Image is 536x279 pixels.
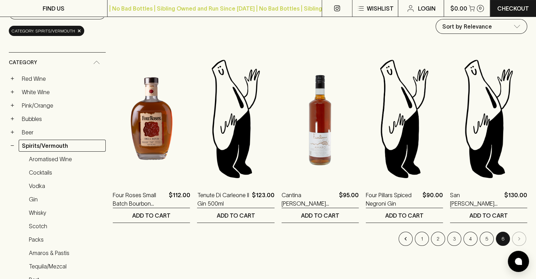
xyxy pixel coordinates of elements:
button: Go to page 1 [415,232,429,246]
p: Wishlist [366,4,393,13]
a: Tequila/Mezcal [26,260,106,272]
p: $95.00 [339,191,359,208]
a: Aromatised Wine [26,153,106,165]
button: ADD TO CART [366,208,443,223]
p: Login [418,4,435,13]
button: + [9,102,16,109]
p: ADD TO CART [385,211,424,220]
span: Category [9,58,37,67]
p: Checkout [497,4,529,13]
p: $123.00 [252,191,275,208]
a: Spirits/Vermouth [19,140,106,152]
a: Tenute Di Carleone Il Gin 500ml [197,191,249,208]
p: 0 [479,6,482,10]
button: + [9,75,16,82]
a: Cocktails [26,166,106,178]
p: Sort by Relevance [442,22,492,31]
button: + [9,89,16,96]
a: Scotch [26,220,106,232]
a: Bubbles [19,113,106,125]
div: Category [9,53,106,73]
a: White Wine [19,86,106,98]
button: Go to page 3 [447,232,461,246]
button: − [9,142,16,149]
span: × [77,27,81,35]
img: Four Roses Small Batch Bourbon Whisky 700ml [113,57,190,180]
p: ADD TO CART [469,211,508,220]
button: + [9,129,16,136]
div: Sort by Relevance [436,19,527,34]
a: Four Roses Small Batch Bourbon Whisky 700ml [113,191,166,208]
p: FIND US [43,4,64,13]
img: bubble-icon [515,258,522,265]
a: Pink/Orange [19,99,106,111]
a: San [PERSON_NAME] 700ml [450,191,501,208]
a: Red Wine [19,73,106,85]
button: page 6 [496,232,510,246]
p: $130.00 [504,191,527,208]
button: ADD TO CART [282,208,359,223]
a: Gin [26,193,106,205]
button: Go to page 4 [463,232,478,246]
button: ADD TO CART [113,208,190,223]
img: Blackhearts & Sparrows Man [450,57,527,180]
a: Cantina [PERSON_NAME] 700ml [282,191,336,208]
a: Four Pillars Spiced Negroni Gin [366,191,420,208]
button: + [9,115,16,122]
a: Vodka [26,180,106,192]
p: ADD TO CART [301,211,339,220]
button: Go to page 5 [480,232,494,246]
p: ADD TO CART [132,211,171,220]
nav: pagination navigation [113,232,527,246]
button: Go to page 2 [431,232,445,246]
p: $0.00 [450,4,467,13]
img: Cantina Furlani Amaro 700ml [282,57,359,180]
p: $90.00 [423,191,443,208]
a: Beer [19,126,106,138]
span: Category: spirits/vermouth [12,28,75,35]
p: ADD TO CART [217,211,255,220]
a: Packs [26,233,106,245]
a: Amaros & Pastis [26,247,106,259]
img: Blackhearts & Sparrows Man [197,57,274,180]
button: ADD TO CART [450,208,527,223]
a: Whisky [26,207,106,219]
img: Blackhearts & Sparrows Man [366,57,443,180]
button: Go to previous page [399,232,413,246]
p: $112.00 [168,191,190,208]
button: ADD TO CART [197,208,274,223]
